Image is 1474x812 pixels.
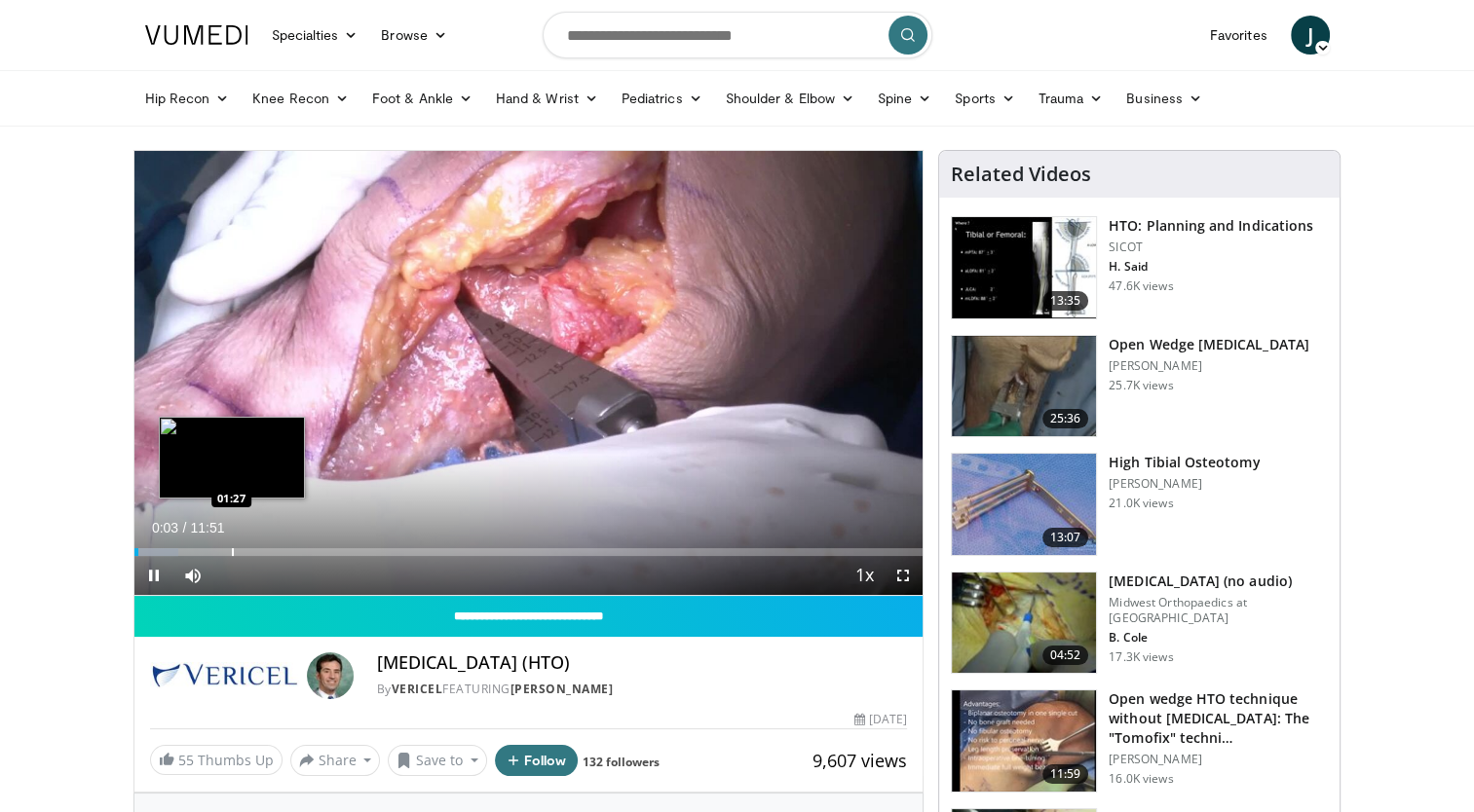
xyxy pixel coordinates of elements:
a: 13:35 HTO: Planning and Indications SICOT H. Said 47.6K views [951,216,1328,319]
h4: [MEDICAL_DATA] (HTO) [377,652,907,674]
a: Trauma [1027,79,1115,118]
p: 17.3K views [1109,649,1173,665]
a: 25:36 Open Wedge [MEDICAL_DATA] [PERSON_NAME] 25.7K views [951,335,1328,438]
div: Progress Bar [134,548,924,556]
p: 16.0K views [1109,771,1173,787]
h3: Open Wedge [MEDICAL_DATA] [1109,335,1309,354]
img: c11a38e3-950c-4dae-9309-53f3bdf05539.150x105_q85_crop-smart_upscale.jpg [952,454,1096,555]
img: 297961_0002_1.png.150x105_q85_crop-smart_upscale.jpg [952,217,1096,318]
span: 9,607 views [813,749,907,772]
span: 55 [178,751,194,769]
div: By FEATURING [377,681,907,698]
a: Knee Recon [241,79,360,118]
button: Save to [388,745,487,776]
img: 6da97908-3356-4b25-aff2-ae42dc3f30de.150x105_q85_crop-smart_upscale.jpg [952,690,1096,792]
p: Midwest Orthopaedics at [GEOGRAPHIC_DATA] [1109,595,1328,626]
img: VuMedi Logo [145,25,248,45]
span: 13:35 [1042,291,1089,311]
img: Vericel [150,652,299,699]
p: 21.0K views [1109,496,1173,511]
p: 25.7K views [1109,378,1173,393]
a: [PERSON_NAME] [510,681,614,697]
a: Business [1115,79,1214,118]
span: 25:36 [1042,409,1089,428]
button: Mute [173,556,212,595]
a: Specialties [260,16,370,55]
a: Foot & Ankle [360,79,484,118]
span: 11:59 [1042,764,1089,784]
a: J [1291,16,1330,55]
p: [PERSON_NAME] [1109,358,1309,374]
video-js: Video Player [134,151,924,596]
h3: Open wedge HTO technique without [MEDICAL_DATA]: The "Tomofix" techni… [1109,689,1328,748]
span: 13:07 [1042,528,1089,547]
button: Playback Rate [845,556,884,595]
span: / [183,520,187,535]
p: 47.6K views [1109,278,1173,294]
a: 55 Thumbs Up [150,745,283,775]
a: 132 followers [583,754,660,770]
p: SICOT [1109,240,1313,255]
img: 38896_0000_3.png.150x105_q85_crop-smart_upscale.jpg [952,572,1096,674]
img: Avatar [307,652,354,699]
a: Spine [866,79,943,118]
img: image.jpeg [159,417,305,498]
h3: [MEDICAL_DATA] (no audio) [1109,572,1328,591]
button: Follow [495,745,579,776]
a: Pediatrics [610,79,714,118]
h3: HTO: Planning and Indications [1109,216,1313,236]
a: Favorites [1198,16,1279,55]
button: Fullscreen [884,556,923,595]
a: Shoulder & Elbow [714,79,866,118]
div: [DATE] [854,711,907,728]
button: Share [290,745,381,776]
h3: High Tibial Osteotomy [1109,453,1260,472]
a: Hip Recon [133,79,242,118]
h4: Related Videos [951,163,1091,186]
span: 04:52 [1042,646,1089,665]
p: [PERSON_NAME] [1109,476,1260,492]
img: 1390019_3.png.150x105_q85_crop-smart_upscale.jpg [952,336,1096,437]
p: H. Said [1109,259,1313,275]
a: Browse [369,16,459,55]
span: 0:03 [152,520,178,535]
p: [PERSON_NAME] [1109,752,1328,767]
p: B. Cole [1109,630,1328,646]
a: 04:52 [MEDICAL_DATA] (no audio) Midwest Orthopaedics at [GEOGRAPHIC_DATA] B. Cole 17.3K views [951,572,1328,675]
span: 11:51 [190,520,224,535]
a: Hand & Wrist [484,79,610,118]
button: Pause [134,556,173,595]
a: 11:59 Open wedge HTO technique without [MEDICAL_DATA]: The "Tomofix" techni… [PERSON_NAME] 16.0K ... [951,689,1328,793]
input: Search topics, interventions [543,12,932,58]
a: 13:07 High Tibial Osteotomy [PERSON_NAME] 21.0K views [951,453,1328,556]
a: Vericel [392,681,443,697]
a: Sports [943,79,1027,118]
